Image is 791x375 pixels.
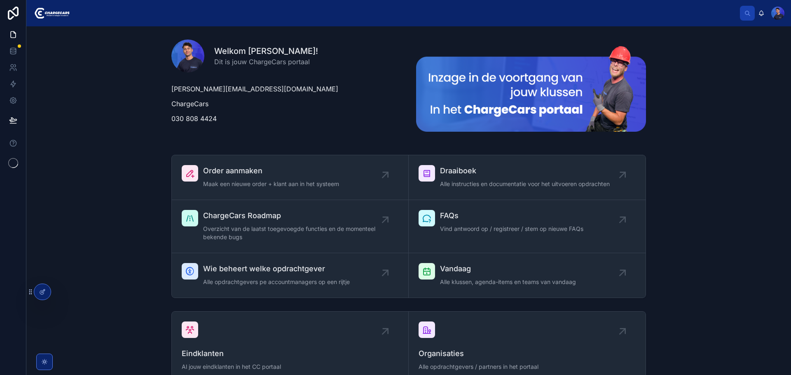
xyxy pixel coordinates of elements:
[182,348,398,359] span: Eindklanten
[203,263,350,275] span: Wie beheert welke opdrachtgever
[203,165,339,177] span: Order aanmaken
[214,57,318,67] span: Dit is jouw ChargeCars portaal
[171,99,401,109] p: ChargeCars
[416,46,646,132] img: 23681-Frame-213-(2).png
[440,180,610,188] span: Alle instructies en documentatie voor het uitvoeren opdrachten
[214,45,318,57] h1: Welkom [PERSON_NAME]!
[33,7,70,20] img: App logo
[172,253,409,298] a: Wie beheert welke opdrachtgeverAlle opdrachtgevers pe accountmanagers op een rijtje
[440,278,576,286] span: Alle klussen, agenda-items en teams van vandaag
[419,348,636,359] span: Organisaties
[440,165,610,177] span: Draaiboek
[409,253,646,298] a: VandaagAlle klussen, agenda-items en teams van vandaag
[409,200,646,253] a: FAQsVind antwoord op / registreer / stem op nieuwe FAQs
[203,180,339,188] span: Maak een nieuwe order + klant aan in het systeem
[440,225,583,233] span: Vind antwoord op / registreer / stem op nieuwe FAQs
[182,363,398,371] span: Al jouw eindklanten in het CC portaal
[172,200,409,253] a: ChargeCars RoadmapOverzicht van de laatst toegevoegde functies en de momenteel bekende bugs
[203,278,350,286] span: Alle opdrachtgevers pe accountmanagers op een rijtje
[171,84,401,94] p: [PERSON_NAME][EMAIL_ADDRESS][DOMAIN_NAME]
[440,210,583,221] span: FAQs
[203,210,385,221] span: ChargeCars Roadmap
[203,225,385,241] span: Overzicht van de laatst toegevoegde functies en de momenteel bekende bugs
[171,114,401,123] p: 030 808 4424
[440,263,576,275] span: Vandaag
[409,155,646,200] a: DraaiboekAlle instructies en documentatie voor het uitvoeren opdrachten
[419,363,636,371] span: Alle opdrachtgevers / partners in het portaal
[172,155,409,200] a: Order aanmakenMaak een nieuwe order + klant aan in het systeem
[76,4,740,7] div: scrollable content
